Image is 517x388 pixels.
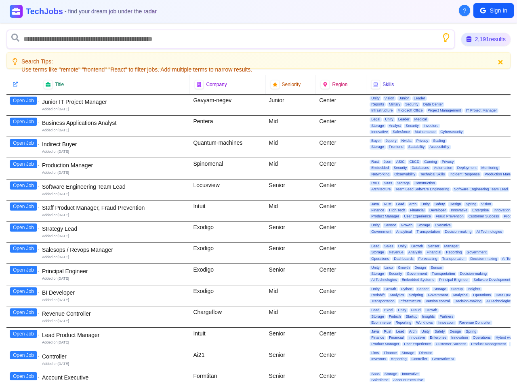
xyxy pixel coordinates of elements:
[370,266,381,270] span: Unity
[410,357,429,361] span: Controller
[42,204,187,212] div: Staff Product Manager, Fraud Prevention
[42,128,187,133] div: Added on [DATE]
[456,166,478,170] span: Deployment
[42,234,187,239] div: Added on [DATE]
[42,149,187,154] div: Added on [DATE]
[441,257,467,261] span: Transportation
[387,208,407,213] span: High Tech
[415,230,441,234] span: Transportation
[190,137,265,158] div: Quantum-machines
[479,202,492,207] span: Vision
[42,246,187,254] div: Salesops / Revops Manager
[383,117,395,122] span: Unity
[424,299,452,304] span: Version control
[458,321,492,325] span: Revenue Controller
[405,272,429,276] span: Government
[370,351,380,355] span: Llms
[370,299,396,304] span: Transportation
[458,272,488,276] span: Decision-making
[190,328,265,349] div: Intuit
[471,335,492,340] span: Operations
[370,329,380,334] span: Java
[422,160,439,164] span: Gaming
[266,158,316,179] div: Mid
[426,293,450,297] span: Government
[10,224,37,232] button: Open Job
[387,250,405,255] span: Revenue
[42,297,187,303] div: Added on [DATE]
[448,329,462,334] span: Design
[42,161,187,169] div: Production Manager
[65,8,157,15] span: - find your dream job under the radar
[434,342,468,346] span: Customer Success
[426,244,441,249] span: Sensor
[370,160,380,164] span: Rust
[404,102,420,107] span: Security
[413,130,437,134] span: Maintenance
[382,160,393,164] span: Json
[382,81,394,88] span: Skills
[266,349,316,370] div: Senior
[370,124,386,128] span: Storage
[438,314,455,319] span: Partners
[449,208,469,213] span: Innovative
[387,102,402,107] span: Military
[463,6,467,15] span: ?
[387,124,403,128] span: Analyst
[316,158,366,179] div: Center
[42,289,187,297] div: BI Developer
[399,287,414,291] span: Python
[190,221,265,242] div: Exodigo
[42,318,187,324] div: Added on [DATE]
[42,225,187,233] div: Strategy Lead
[370,335,386,340] span: Finance
[10,202,37,211] button: Open Job
[42,140,187,148] div: Indirect Buyer
[425,250,443,255] span: Financial
[407,293,425,297] span: Scripting
[459,5,470,16] button: About Techjobs
[471,293,492,297] span: Operations
[316,221,366,242] div: Center
[10,118,37,126] button: Open Job
[10,160,37,168] button: Open Job
[42,213,187,218] div: Added on [DATE]
[42,340,187,345] div: Added on [DATE]
[42,183,187,191] div: Software Engineering Team Lead
[431,139,447,143] span: Scaling
[10,245,37,253] button: Open Job
[266,285,316,306] div: Mid
[190,200,265,221] div: Intuit
[370,230,393,234] span: Government
[10,330,37,338] button: Open Job
[397,244,408,249] span: Unity
[410,244,425,249] span: Growth
[422,124,440,128] span: Investors
[370,214,401,219] span: Product Manager
[206,81,227,88] span: Company
[370,139,382,143] span: Buyer
[190,158,265,179] div: Spinomenal
[410,308,422,312] span: Fraud
[370,257,391,261] span: Operations
[416,223,432,228] span: Storage
[42,331,187,339] div: Lead Product Manager
[388,293,406,297] span: Analytics
[370,278,398,282] span: AI Technologies
[266,306,316,327] div: Mid
[370,223,381,228] span: Unity
[410,166,431,170] span: Databases
[316,264,366,285] div: Center
[420,329,431,334] span: Unity
[450,335,470,340] span: Innovation
[370,293,386,297] span: Redshift
[393,172,417,177] span: Observability
[412,96,427,101] span: Leader
[266,137,316,158] div: Mid
[10,308,37,316] button: Open Job
[370,342,401,346] span: Product Manager
[383,287,398,291] span: Growth
[190,95,265,116] div: Gavyam-negev
[399,223,414,228] span: Growth
[392,378,425,382] span: Account Executive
